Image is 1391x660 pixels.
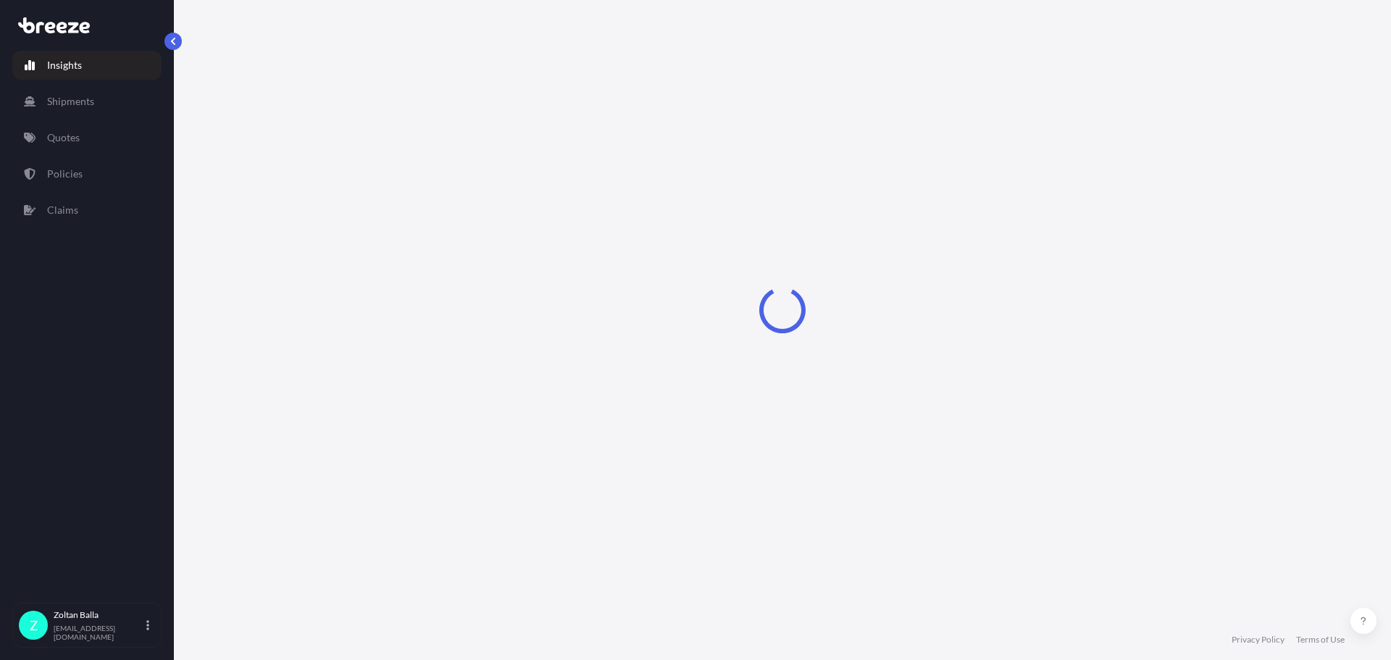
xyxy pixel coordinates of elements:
[30,618,38,632] span: Z
[12,87,162,116] a: Shipments
[1296,634,1345,646] a: Terms of Use
[47,94,94,109] p: Shipments
[47,203,78,217] p: Claims
[47,167,83,181] p: Policies
[54,624,143,641] p: [EMAIL_ADDRESS][DOMAIN_NAME]
[12,123,162,152] a: Quotes
[12,159,162,188] a: Policies
[47,130,80,145] p: Quotes
[1232,634,1285,646] a: Privacy Policy
[12,196,162,225] a: Claims
[12,51,162,80] a: Insights
[47,58,82,72] p: Insights
[54,609,143,621] p: Zoltan Balla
